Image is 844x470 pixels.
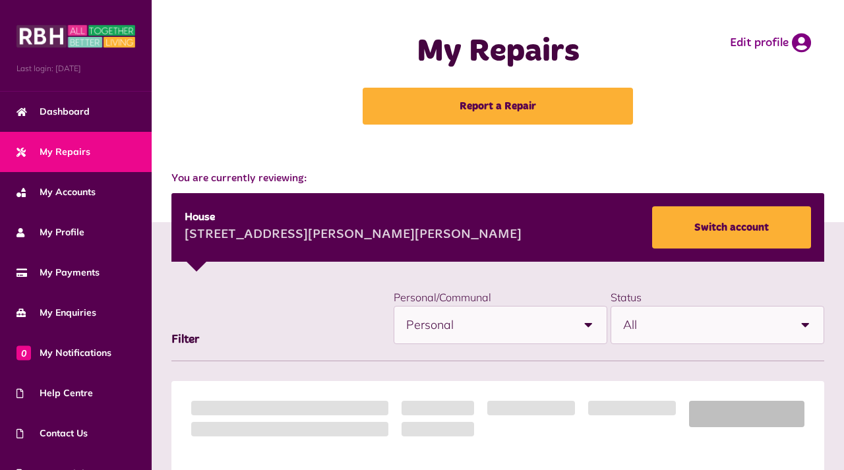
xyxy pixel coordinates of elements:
[730,33,811,53] a: Edit profile
[16,266,100,279] span: My Payments
[16,185,96,199] span: My Accounts
[16,386,93,400] span: Help Centre
[16,346,111,360] span: My Notifications
[16,225,84,239] span: My Profile
[16,105,90,119] span: Dashboard
[16,345,31,360] span: 0
[171,171,824,187] span: You are currently reviewing:
[16,306,96,320] span: My Enquiries
[363,88,633,125] a: Report a Repair
[16,23,135,49] img: MyRBH
[338,33,658,71] h1: My Repairs
[185,225,522,245] div: [STREET_ADDRESS][PERSON_NAME][PERSON_NAME]
[16,426,88,440] span: Contact Us
[16,145,90,159] span: My Repairs
[185,210,522,225] div: House
[16,63,135,74] span: Last login: [DATE]
[652,206,811,249] a: Switch account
